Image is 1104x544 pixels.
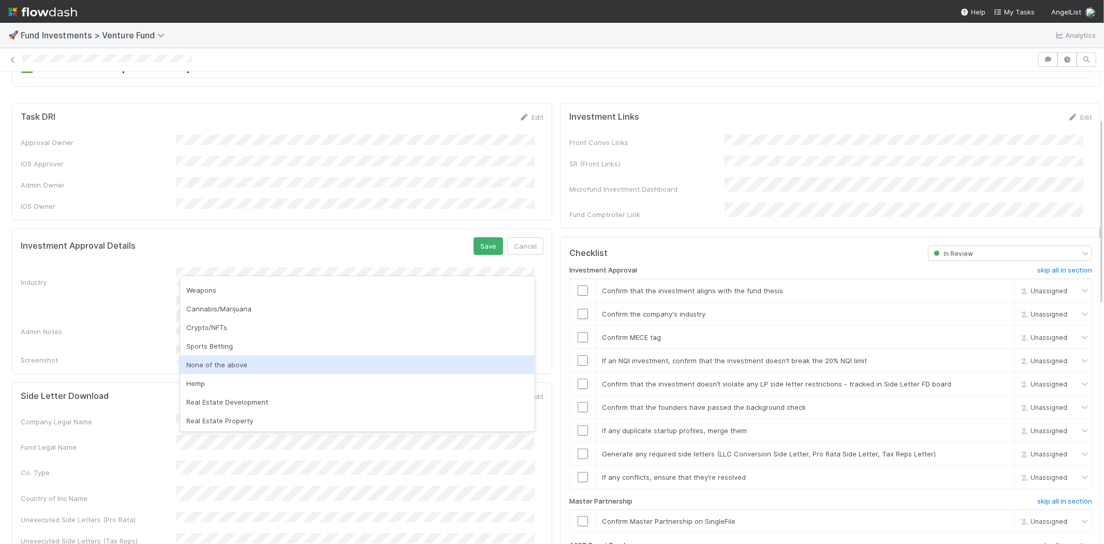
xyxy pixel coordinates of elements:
span: Unassigned [1018,287,1067,294]
div: Screenshot [21,355,176,365]
div: Front Convo Links [569,137,725,148]
span: If any conflicts, ensure that they’re resolved [602,473,746,481]
div: IOS Owner [21,201,176,211]
span: Unassigned [1018,380,1067,388]
div: Admin Notes [21,326,176,337]
a: Analytics [1055,29,1096,41]
span: Generate any required side letters (LLC Conversion Side Letter, Pro Rata Side Letter, Tax Reps Le... [602,450,936,458]
div: Weapons [180,281,535,299]
div: Hemp [180,374,535,393]
h5: Task DRI [21,112,55,122]
a: Edit [519,113,543,121]
span: Confirm that the investment aligns with the fund thesis [602,287,783,295]
span: Confirm MECE tag [602,333,661,341]
div: Fund Legal Name [21,442,176,452]
span: Unassigned [1018,310,1067,318]
h5: Investment Links [569,112,639,122]
div: Unexecuted Side Letters (Pro Rata) [21,514,176,525]
a: skip all in section [1037,497,1092,510]
span: Confirm Master Partnership on SingleFile [602,517,735,525]
span: Unassigned [1018,473,1067,481]
span: 🚀 [8,31,19,39]
div: Country of Inc Name [21,493,176,504]
div: Real Estate Development [180,393,535,411]
h5: Checklist [569,248,608,259]
h6: skip all in section [1037,497,1092,506]
img: logo-inverted-e16ddd16eac7371096b0.svg [8,3,77,21]
span: Fund Investments > Venture Fund [21,30,170,40]
span: In Review [932,250,973,257]
div: IOS Approver [21,159,176,169]
div: Real Estate Property [180,411,535,430]
a: skip all in section [1037,266,1092,279]
span: Confirm that the investment doesn’t violate any LP side letter restrictions - tracked in Side Let... [602,380,951,388]
span: AngelList [1051,8,1081,16]
div: Company Legal Name [21,417,176,427]
div: Crypto/NFTs [180,318,535,337]
div: Approval Owner [21,137,176,148]
span: If any duplicate startup profiles, merge them [602,426,747,435]
h5: Investment Approval Details [21,241,136,251]
div: Fund Comptroller Link [569,209,725,220]
h6: Investment Approval [569,266,637,275]
div: Cannabis/Marijuana [180,299,535,318]
span: Confirm the company's industry [602,310,705,318]
div: None of the above [180,355,535,374]
div: Help [961,7,985,17]
span: Unassigned [1018,356,1067,364]
button: Save [474,237,503,255]
span: My Tasks [994,8,1035,16]
div: Co. Type [21,467,176,478]
div: Industry [21,277,176,288]
div: Sports Betting [180,337,535,355]
button: Cancel [507,237,543,255]
h6: skip all in section [1037,266,1092,275]
div: Microfund Investment Dashboard [569,184,725,194]
div: Admin Owner [21,180,176,190]
span: If an NQI investment, confirm that the investment doesn’t break the 20% NQI limit [602,356,867,365]
span: Confirm that the founders have passed the background check [602,403,806,411]
span: Unassigned [1018,426,1067,434]
span: Unassigned [1018,403,1067,411]
a: My Tasks [994,7,1035,17]
h6: Master Partnership [569,497,632,506]
span: Unassigned [1018,333,1067,341]
span: Unassigned [1018,518,1067,525]
span: Unassigned [1018,450,1067,457]
img: avatar_1a1d5361-16dd-4910-a949-020dcd9f55a3.png [1085,7,1096,18]
h5: Side Letter Download [21,391,109,402]
div: SR (Front Links) [569,159,725,169]
a: Edit [1068,113,1092,121]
